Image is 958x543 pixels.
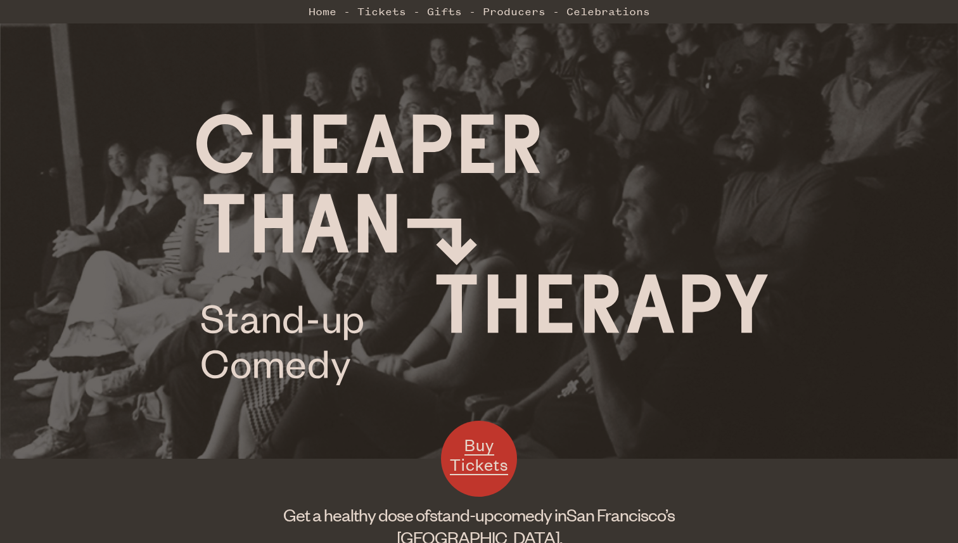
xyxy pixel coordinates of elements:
[441,421,517,497] a: Buy Tickets
[430,504,494,525] span: stand-up
[566,504,675,525] span: San Francisco’s
[196,114,767,385] img: Cheaper Than Therapy logo
[450,434,508,475] span: Buy Tickets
